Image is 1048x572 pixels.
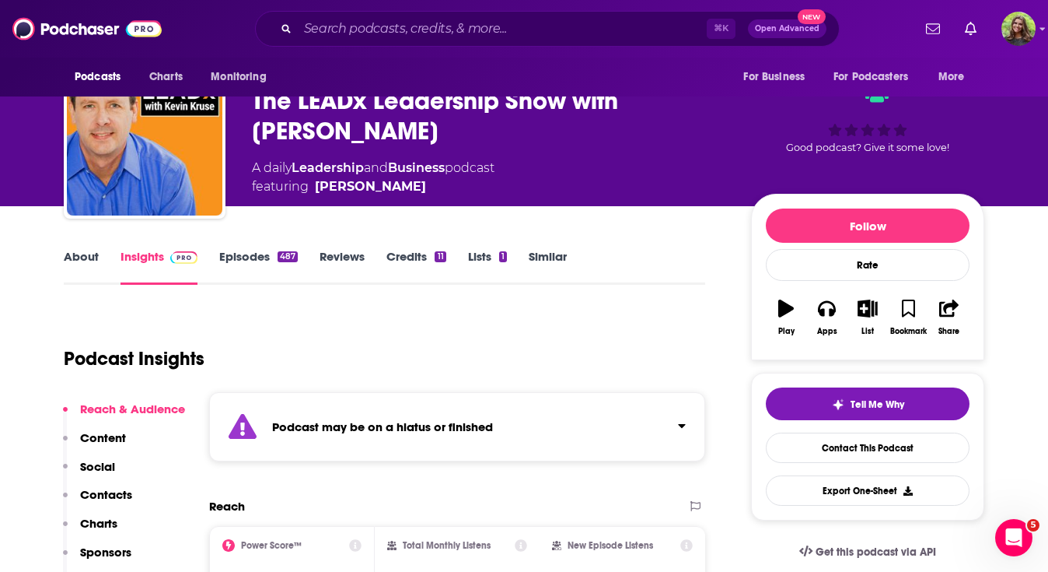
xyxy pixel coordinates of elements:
[80,459,115,474] p: Social
[707,19,735,39] span: ⌘ K
[209,392,705,461] section: Click to expand status details
[80,487,132,502] p: Contacts
[847,290,888,346] button: List
[315,177,426,196] div: [PERSON_NAME]
[927,62,984,92] button: open menu
[278,251,298,262] div: 487
[832,398,844,411] img: tell me why sparkle
[200,62,286,92] button: open menu
[211,66,266,88] span: Monitoring
[1001,12,1036,46] button: Show profile menu
[778,327,795,336] div: Play
[435,251,445,262] div: 11
[272,419,493,434] strong: Podcast may be on a hiatus or finished
[80,430,126,445] p: Content
[816,546,936,559] span: Get this podcast via API
[170,251,197,264] img: Podchaser Pro
[63,430,126,459] button: Content
[80,545,131,560] p: Sponsors
[786,142,949,153] span: Good podcast? Give it some love!
[748,19,826,38] button: Open AdvancedNew
[63,459,115,488] button: Social
[219,249,298,285] a: Episodes487
[139,62,192,92] a: Charts
[798,9,826,24] span: New
[67,60,222,216] img: The LEADx Leadership Show with Kevin Kruse
[806,290,847,346] button: Apps
[64,347,204,370] h1: Podcast Insights
[766,249,969,281] div: Rate
[755,25,819,33] span: Open Advanced
[149,66,183,88] span: Charts
[64,62,141,92] button: open menu
[1001,12,1036,46] span: Logged in as reagan34226
[364,160,388,175] span: and
[292,160,364,175] a: Leadership
[386,249,445,285] a: Credits11
[1027,519,1039,532] span: 5
[888,290,928,346] button: Bookmark
[766,475,969,506] button: Export One-Sheet
[252,159,494,196] div: A daily podcast
[1001,12,1036,46] img: User Profile
[241,540,302,551] h2: Power Score™
[732,62,824,92] button: open menu
[209,499,245,514] h2: Reach
[529,249,567,285] a: Similar
[751,71,984,168] div: Good podcast? Give it some love!
[787,533,948,571] a: Get this podcast via API
[403,540,491,551] h2: Total Monthly Listens
[75,66,121,88] span: Podcasts
[388,160,445,175] a: Business
[920,16,946,42] a: Show notifications dropdown
[80,516,117,531] p: Charts
[766,388,969,420] button: tell me why sparkleTell Me Why
[766,433,969,463] a: Contact This Podcast
[890,327,927,336] div: Bookmark
[63,487,132,516] button: Contacts
[817,327,837,336] div: Apps
[80,402,185,416] p: Reach & Audience
[823,62,931,92] button: open menu
[320,249,365,285] a: Reviews
[468,249,507,285] a: Lists1
[499,251,507,262] div: 1
[64,249,99,285] a: About
[121,249,197,285] a: InsightsPodchaser Pro
[766,209,969,243] button: Follow
[298,16,707,41] input: Search podcasts, credits, & more...
[255,11,840,47] div: Search podcasts, credits, & more...
[938,327,959,336] div: Share
[938,66,965,88] span: More
[252,177,494,196] span: featuring
[63,402,185,430] button: Reach & Audience
[929,290,969,346] button: Share
[833,66,908,88] span: For Podcasters
[959,16,983,42] a: Show notifications dropdown
[995,519,1032,556] iframe: Intercom live chat
[743,66,805,88] span: For Business
[12,14,162,44] img: Podchaser - Follow, Share and Rate Podcasts
[861,327,874,336] div: List
[568,540,653,551] h2: New Episode Listens
[851,398,904,411] span: Tell Me Why
[766,290,806,346] button: Play
[63,516,117,545] button: Charts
